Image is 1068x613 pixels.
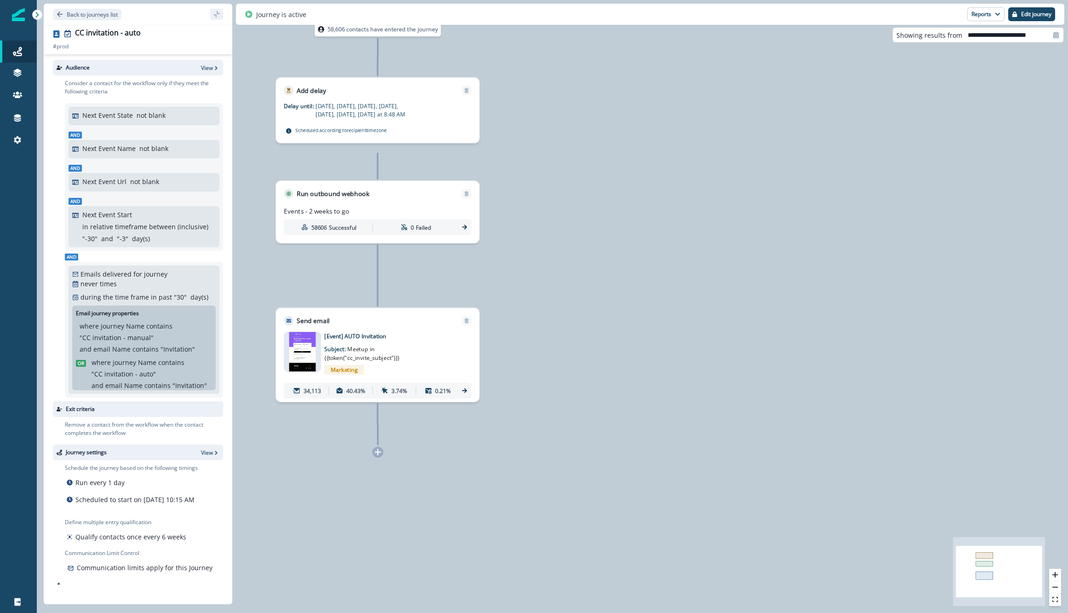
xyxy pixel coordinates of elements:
p: 0 Failed [411,223,431,231]
p: Communication Limit Control [65,549,223,557]
p: Exit criteria [66,405,95,413]
p: in relative timeframe between (inclusive) [82,222,208,231]
button: Go back [53,9,121,20]
p: Audience [66,64,90,72]
p: [DATE], [DATE], [DATE], [DATE], [DATE], [DATE], [DATE] at 8:48 AM [316,102,415,118]
p: Send email [297,316,330,326]
p: " Invitation " [172,381,207,390]
p: Showing results from [896,30,962,40]
button: zoom in [1049,569,1061,581]
div: CC invitation - auto [75,29,141,39]
p: and [101,234,113,243]
p: not blank [130,177,159,186]
button: View [201,64,219,72]
p: Emails delivered for journey [80,269,167,279]
p: and email [92,381,122,390]
div: Add delayRemoveDelay until:[DATE], [DATE], [DATE], [DATE], [DATE], [DATE], [DATE] at 8:48 AMSched... [276,77,479,143]
p: Next Event Url [82,177,126,186]
p: Back to journeys list [67,11,118,18]
span: Or [76,360,86,367]
img: email asset unavailable [289,332,316,371]
p: Events - 2 weeks to go [284,207,349,216]
p: Communication limits apply for this Journey [77,563,212,573]
span: Marketing [324,365,364,375]
p: Run every 1 day [75,478,125,487]
p: never [80,279,98,289]
p: Next Event Name [82,144,136,153]
p: Name contains [126,321,172,331]
p: 0.21% [435,387,451,395]
p: Edit journey [1021,11,1051,17]
p: 58606 Successful [311,223,357,231]
img: Inflection [12,8,25,21]
p: Remove a contact from the workflow when the contact completes the workflow [65,421,223,437]
p: Scheduled according to recipient timezone [295,126,387,134]
div: 58,606 contacts have entered the journey [302,22,454,36]
p: Subject: [324,340,424,362]
button: sidebar collapse toggle [210,9,223,20]
p: [Event] AUTO Invitation [324,332,451,340]
p: Email journey properties [76,309,139,318]
p: 34,113 [304,387,321,395]
span: And [69,132,82,139]
p: Name contains [112,344,159,354]
p: Delay until: [284,102,316,110]
p: 3.74% [391,387,408,395]
p: 40.43% [346,387,365,395]
p: in past [151,292,172,302]
p: times [100,279,117,289]
button: Reports [967,7,1005,21]
p: Scheduled to start on [DATE] 10:15 AM [75,495,195,504]
p: where journey [92,358,136,367]
p: Name contains [138,358,184,367]
div: Run outbound webhookRemoveEvents - 2 weeks to go58606 Successful0 Failed [276,180,479,243]
p: " CC invitation - auto " [92,369,156,379]
span: And [69,165,82,172]
p: day(s) [132,234,150,243]
div: Send emailRemoveemail asset unavailable[Event] AUTO InvitationSubject: Meetup in {{token("cc_invi... [276,308,479,402]
p: Journey settings [66,448,107,457]
p: " 30 " [174,292,187,302]
p: during the time frame [80,292,149,302]
p: Qualify contacts once every 6 weeks [75,532,186,542]
button: fit view [1049,594,1061,606]
p: Run outbound webhook [297,189,369,199]
p: where journey [80,321,124,331]
p: View [201,64,213,72]
p: View [201,449,213,457]
p: not blank [137,110,166,120]
span: And [65,254,78,260]
span: And [69,198,82,205]
p: Journey is active [256,10,306,19]
p: " -30 " [82,234,98,243]
p: " -3 " [117,234,128,243]
p: Define multiple entry qualification [65,518,188,526]
p: " Invitation " [161,344,195,354]
p: # prod [53,42,69,51]
span: Meetup in {{token("cc_invite_subject")}} [324,345,399,361]
button: zoom out [1049,581,1061,594]
button: View [201,449,219,457]
p: and email [80,344,110,354]
p: Next Event Start [82,210,132,220]
p: " CC invitation - manual " [80,333,154,342]
p: Schedule the journey based on the following timings [65,464,198,472]
p: day(s) [190,292,208,302]
button: Edit journey [1008,7,1055,21]
p: Next Event State [82,110,133,120]
p: 58,606 contacts have entered the journey [327,25,438,33]
p: not blank [139,144,168,153]
p: Consider a contact for the workflow only if they meet the following criteria [65,79,223,96]
p: Name contains [124,381,171,390]
p: Add delay [297,86,326,95]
